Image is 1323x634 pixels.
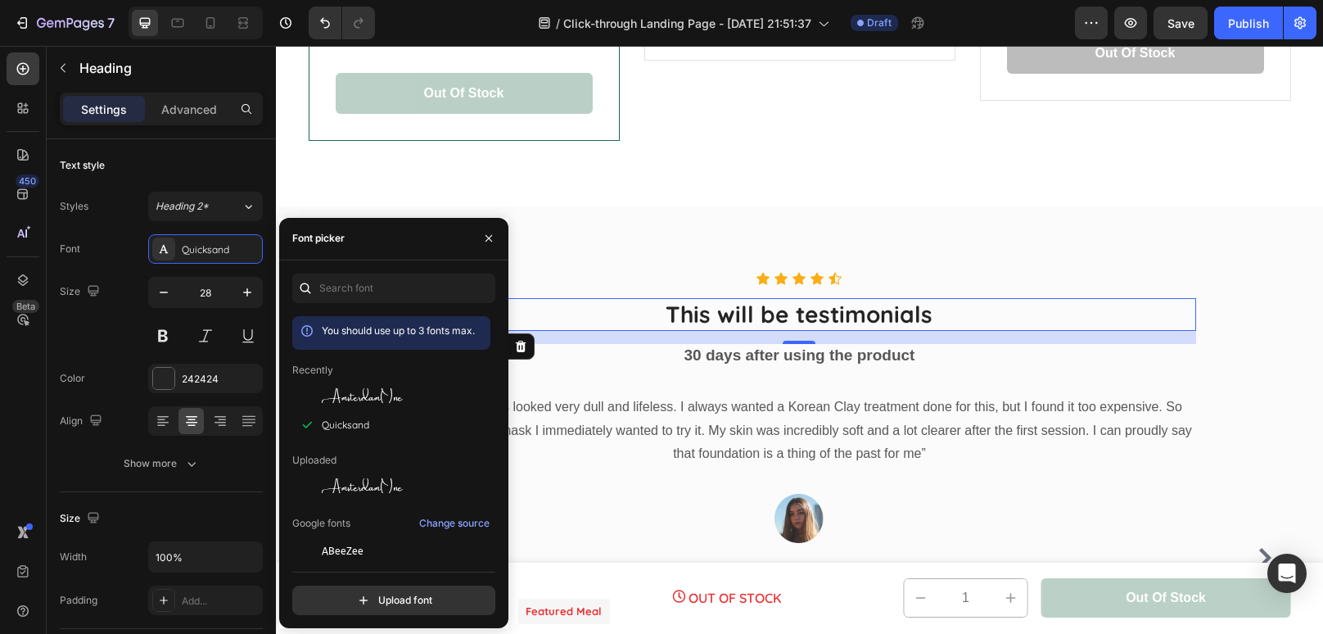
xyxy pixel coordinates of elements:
[309,7,375,39] div: Undo/Redo
[128,512,919,536] p: / [DEMOGRAPHIC_DATA]
[182,372,259,387] div: 242424
[563,15,811,32] span: Click-through Landing Page - [DATE] 21:51:37
[1167,16,1194,30] span: Save
[128,254,919,283] p: This will be testimonials
[60,371,85,386] div: Color
[419,516,490,531] div: Change source
[556,15,560,32] span: /
[628,533,661,571] button: decrement
[60,593,97,608] div: Padding
[413,542,506,562] p: OUT OF STOCK
[148,192,263,221] button: Heading 2*
[867,16,892,30] span: Draft
[60,281,103,303] div: Size
[46,499,72,525] button: Carousel Back Arrow
[148,38,228,57] div: Out of stock
[292,363,333,378] p: Recently
[292,231,345,246] div: Font picker
[79,58,256,78] p: Heading
[156,199,209,214] span: Heading 2*
[60,199,88,214] div: Styles
[322,418,369,432] span: Quicksand
[126,252,920,285] h2: Rich Text Editor. Editing area: main
[182,242,259,257] div: Quicksand
[60,550,87,564] div: Width
[765,532,1015,572] button: Out of stock
[149,542,262,572] input: Auto
[60,158,105,173] div: Text style
[322,324,475,337] span: You should use up to 3 fonts max.
[81,101,127,118] p: Settings
[128,300,919,320] p: 30 days after using the product
[124,455,200,472] div: Show more
[976,499,1002,525] button: Carousel Next Arrow
[60,27,317,68] button: Out of stock
[418,514,490,533] button: Change source
[661,533,718,571] input: quantity
[60,410,106,432] div: Align
[292,453,336,468] p: Uploaded
[182,594,259,609] div: Add...
[1228,15,1269,32] div: Publish
[292,586,495,615] button: Upload font
[276,46,1323,634] iframe: Design area
[60,242,80,256] div: Font
[322,478,403,493] span: AmsterdamOne
[850,542,930,562] div: Out of stock
[1214,7,1283,39] button: Publish
[1267,554,1307,593] div: Open Intercom Messenger
[292,516,350,531] p: Google fonts
[322,544,363,559] span: ABeeZee
[107,13,115,33] p: 7
[16,174,39,188] div: 450
[60,508,103,530] div: Size
[12,300,39,313] div: Beta
[60,449,263,478] button: Show more
[355,592,432,609] div: Upload font
[161,101,217,118] p: Advanced
[147,293,192,308] div: Heading
[128,350,919,420] p: “My skin always looked very dull and lifeless. I always wanted a Korean Clay treatment done for t...
[499,448,548,496] img: Alt Image
[322,388,403,403] span: AmsterdamOne
[292,274,495,303] input: Search font
[7,7,122,39] button: 7
[719,533,752,571] button: increment
[1154,7,1208,39] button: Save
